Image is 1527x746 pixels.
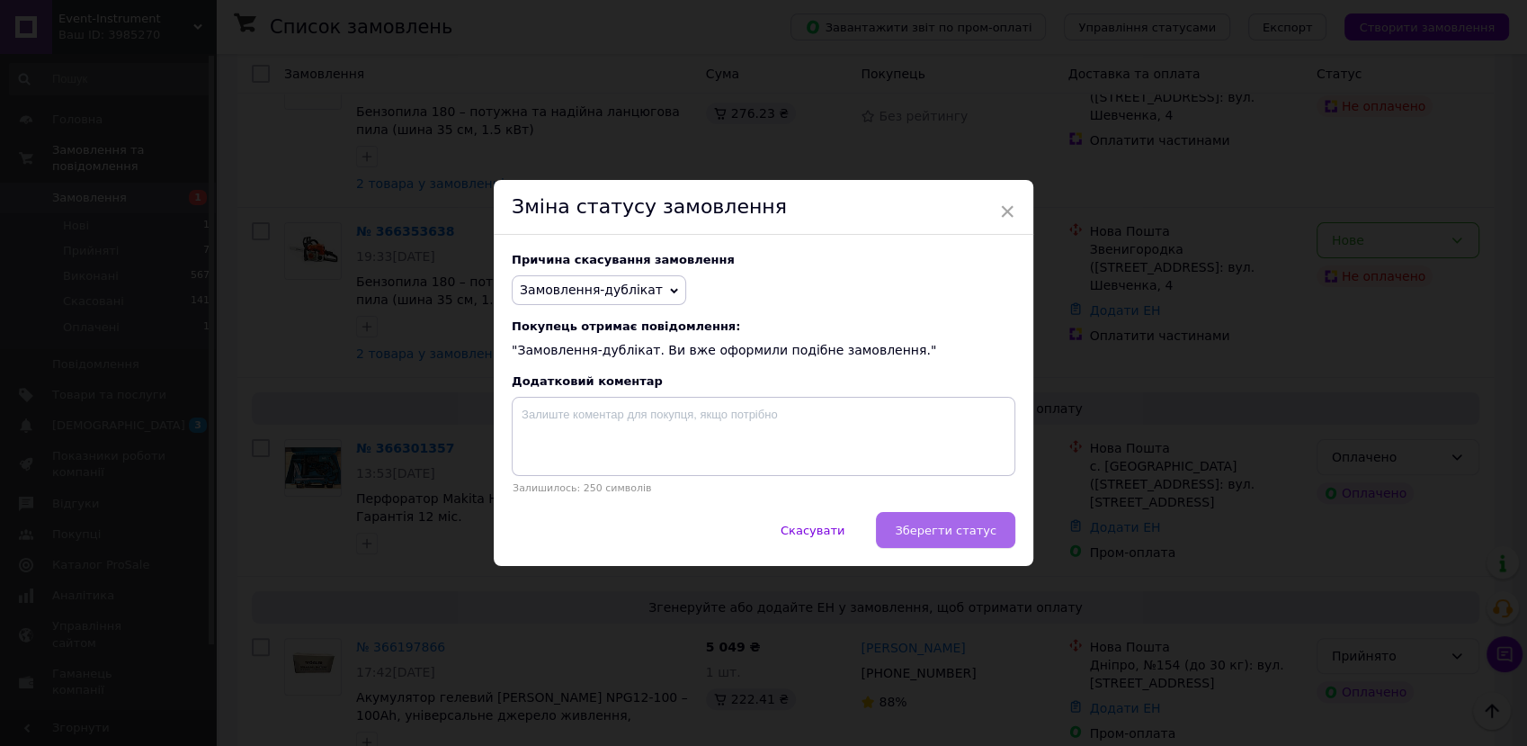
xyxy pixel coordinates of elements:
[781,524,844,537] span: Скасувати
[876,512,1015,548] button: Зберегти статус
[762,512,863,548] button: Скасувати
[512,253,1015,266] div: Причина скасування замовлення
[520,283,663,297] span: Замовлення-дублікат
[895,524,996,537] span: Зберегти статус
[999,196,1015,227] span: ×
[512,319,1015,333] span: Покупець отримає повідомлення:
[512,482,1015,494] p: Залишилось: 250 символів
[494,180,1033,235] div: Зміна статусу замовлення
[512,319,1015,360] div: "Замовлення-дублікат. Ви вже оформили подібне замовлення."
[512,374,1015,388] div: Додатковий коментар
